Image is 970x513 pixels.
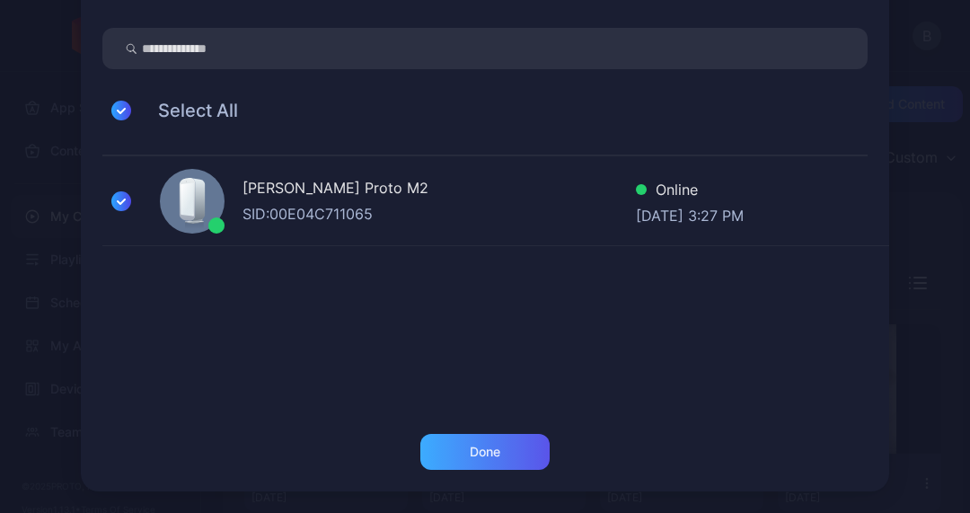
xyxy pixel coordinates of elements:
div: [DATE] 3:27 PM [636,205,744,223]
div: SID: 00E04C711065 [242,203,636,225]
span: Select All [140,100,238,121]
div: [PERSON_NAME] Proto M2 [242,177,636,203]
div: Done [470,445,500,459]
button: Done [420,434,550,470]
div: Online [636,179,744,205]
